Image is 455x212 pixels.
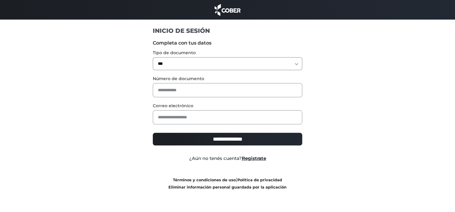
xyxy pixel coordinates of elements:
a: Registrate [242,155,266,161]
img: cober_marca.png [213,3,242,17]
div: ¿Aún no tenés cuenta? [148,155,307,162]
div: | [148,176,307,191]
label: Completa con tus datos [153,39,302,47]
label: Tipo de documento [153,50,302,56]
a: Política de privacidad [237,178,282,182]
label: Número de documento [153,76,302,82]
a: Eliminar información personal guardada por la aplicación [168,185,287,189]
label: Correo electrónico [153,103,302,109]
a: Términos y condiciones de uso [173,178,236,182]
h1: INICIO DE SESIÓN [153,27,302,35]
